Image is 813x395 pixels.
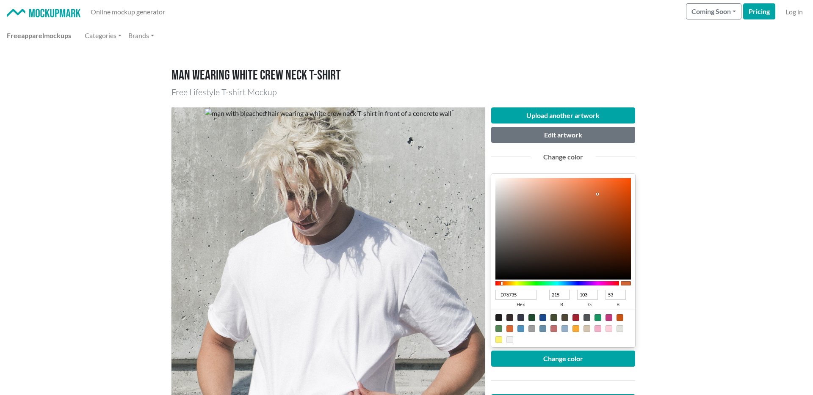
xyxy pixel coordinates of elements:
div: #5191bd [517,325,524,332]
div: Change color [537,152,589,162]
span: apparel [21,31,44,39]
div: #1F4A2E [528,314,535,321]
div: #f4b0c8 [595,325,601,332]
div: #c85313 [617,314,623,321]
div: #1a9462 [595,314,601,321]
div: #e2e3de [617,325,623,332]
button: Change color [491,351,635,367]
div: #f1f1f1 [506,336,513,343]
h3: Free Lifestyle T-shirt Mockup [171,87,642,97]
div: #9f9f9f [528,325,535,332]
div: #1f1f1f [495,314,502,321]
div: #37384a [517,314,524,321]
div: #372d2c [506,314,513,321]
div: #668ea7 [539,325,546,332]
button: Upload another artwork [491,107,635,123]
div: #4e4737 [561,314,568,321]
div: #a02331 [572,314,579,321]
div: #505457 [583,314,590,321]
span: g [577,300,603,310]
div: #c13c7e [606,314,612,321]
a: Freeapparelmockups [3,27,75,44]
a: Log in [782,3,806,20]
div: #f8a933 [572,325,579,332]
div: #18498c [539,314,546,321]
div: #548655 [495,325,502,332]
div: #fbf271 [495,336,502,343]
img: Mockup Mark [7,9,80,18]
div: #d76735 [506,325,513,332]
span: r [549,300,575,310]
a: Online mockup generator [87,3,169,20]
button: Coming Soon [686,3,741,19]
div: #fcd1db [606,325,612,332]
div: #94afca [561,325,568,332]
div: #d3c4ad [583,325,590,332]
a: Pricing [743,3,775,19]
div: #434c31 [550,314,557,321]
a: Categories [81,27,125,44]
span: b [606,300,631,310]
h1: Man wearing white crew neck T-shirt [171,68,642,84]
a: Brands [125,27,158,44]
span: hex [495,300,547,310]
button: Edit artwork [491,127,635,143]
div: #bf6e6e [550,325,557,332]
